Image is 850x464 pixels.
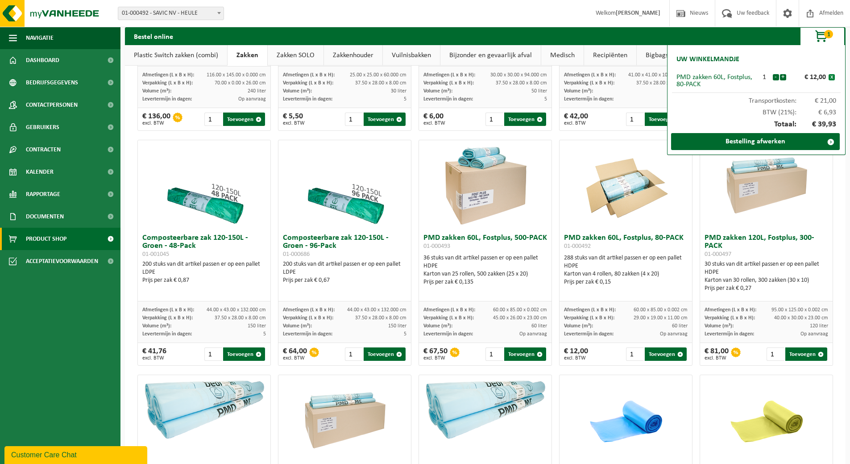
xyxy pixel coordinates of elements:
[676,74,756,88] div: PMD zakken 60L, Fostplus, 80-PACK
[796,121,837,129] span: € 39,93
[283,347,307,361] div: € 64,00
[645,347,687,361] button: Toevoegen
[705,307,756,313] span: Afmetingen (L x B x H):
[672,105,841,116] div: BTW (21%):
[485,347,504,361] input: 1
[142,307,194,313] span: Afmetingen (L x B x H):
[283,268,406,276] div: LDPE
[26,161,54,183] span: Kalender
[142,121,170,126] span: excl. BTW
[142,88,171,94] span: Volume (m³):
[142,268,266,276] div: LDPE
[423,347,448,361] div: € 67,50
[705,268,828,276] div: HDPE
[564,262,688,270] div: HDPE
[268,45,323,66] a: Zakken SOLO
[672,93,841,105] div: Transportkosten:
[215,80,266,86] span: 70.00 x 0.00 x 26.00 cm
[496,80,547,86] span: 37.50 x 28.00 x 8.00 cm
[283,234,406,258] h3: Composteerbare zak 120-150L - Groen - 96-Pack
[142,251,169,258] span: 01-001045
[423,262,547,270] div: HDPE
[634,307,688,313] span: 60.00 x 85.00 x 0.002 cm
[223,347,265,361] button: Toevoegen
[26,27,54,49] span: Navigatie
[228,45,267,66] a: Zakken
[142,96,192,102] span: Levertermijn in dagen:
[626,347,644,361] input: 1
[142,315,193,321] span: Verpakking (L x B x H):
[490,72,547,78] span: 30.00 x 30.00 x 94.000 cm
[581,140,671,230] img: 01-000492
[800,331,828,337] span: Op aanvraag
[283,323,312,329] span: Volume (m³):
[223,113,265,126] button: Toevoegen
[300,140,390,230] img: 01-000686
[324,45,382,66] a: Zakkenhouder
[785,347,827,361] button: Toevoegen
[283,307,335,313] span: Afmetingen (L x B x H):
[767,347,785,361] input: 1
[584,45,636,66] a: Recipiënten
[355,315,406,321] span: 37.50 x 28.00 x 8.00 cm
[347,307,406,313] span: 44.00 x 43.00 x 132.000 cm
[423,307,475,313] span: Afmetingen (L x B x H):
[722,140,811,230] img: 01-000497
[423,315,474,321] span: Verpakking (L x B x H):
[705,323,734,329] span: Volume (m³):
[404,96,406,102] span: 5
[248,323,266,329] span: 150 liter
[671,133,840,150] a: Bestelling afwerken
[645,113,687,126] button: Toevoegen
[564,323,593,329] span: Volume (m³):
[204,113,223,126] input: 1
[626,113,644,126] input: 1
[423,88,452,94] span: Volume (m³):
[423,355,448,361] span: excl. BTW
[531,88,547,94] span: 50 liter
[564,331,614,337] span: Levertermijn in dagen:
[564,80,614,86] span: Verpakking (L x B x H):
[544,96,547,102] span: 5
[345,113,363,126] input: 1
[283,80,333,86] span: Verpakking (L x B x H):
[564,72,616,78] span: Afmetingen (L x B x H):
[810,323,828,329] span: 120 liter
[771,307,828,313] span: 95.00 x 125.00 x 0.002 cm
[541,45,584,66] a: Medisch
[423,243,450,250] span: 01-000493
[26,250,98,272] span: Acceptatievoorwaarden
[672,323,688,329] span: 60 liter
[564,121,588,126] span: excl. BTW
[26,138,61,161] span: Contracten
[283,121,305,126] span: excl. BTW
[142,113,170,126] div: € 136,00
[705,251,731,258] span: 01-000497
[423,96,473,102] span: Levertermijn in dagen:
[564,254,688,286] div: 288 stuks van dit artikel passen er op een pallet
[345,347,363,361] input: 1
[283,251,310,258] span: 01-000686
[423,270,547,278] div: Karton van 25 rollen, 500 zakken (25 x 20)
[355,80,406,86] span: 37.50 x 28.00 x 8.00 cm
[705,276,828,284] div: Karton van 30 rollen, 300 zakken (30 x 10)
[440,45,541,66] a: Bijzonder en gevaarlijk afval
[636,80,688,86] span: 37.50 x 28.00 x 8.00 cm
[493,315,547,321] span: 45.00 x 26.00 x 23.00 cm
[564,243,591,250] span: 01-000492
[485,113,504,126] input: 1
[564,88,593,94] span: Volume (m³):
[423,234,547,252] h3: PMD zakken 60L, Fostplus, 500-PACK
[263,331,266,337] span: 5
[142,355,166,361] span: excl. BTW
[142,276,266,284] div: Prijs per zak € 0,87
[391,88,406,94] span: 30 liter
[142,260,266,284] div: 200 stuks van dit artikel passen er op een pallet
[26,71,78,94] span: Bedrijfsgegevens
[26,49,59,71] span: Dashboard
[138,375,270,442] img: 01-000496
[504,113,546,126] button: Toevoegen
[160,140,249,230] img: 01-001045
[796,109,837,116] span: € 6,93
